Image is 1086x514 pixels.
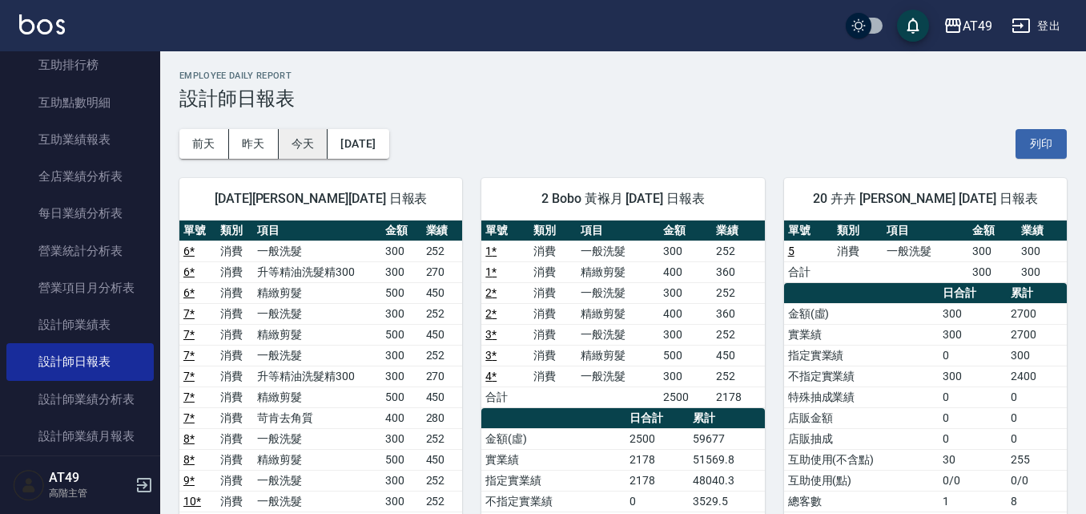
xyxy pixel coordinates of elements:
td: 270 [422,366,463,387]
td: 300 [939,303,1007,324]
a: 設計師日報表 [6,343,154,380]
td: 400 [659,261,712,282]
td: 指定實業績 [784,345,939,366]
td: 300 [1017,241,1067,261]
td: 300 [659,324,712,345]
td: 300 [659,366,712,387]
table: a dense table [784,221,1067,283]
td: 2178 [712,387,765,407]
td: 合計 [481,387,529,407]
td: 450 [712,345,765,366]
td: 3529.5 [689,491,764,512]
td: 0 [939,428,1007,449]
td: 不指定實業績 [481,491,625,512]
th: 累計 [689,408,764,429]
span: 20 卉卉 [PERSON_NAME] [DATE] 日報表 [803,191,1048,207]
td: 升等精油洗髮精300 [253,366,381,387]
th: 項目 [253,221,381,241]
div: AT49 [963,16,992,36]
td: 2178 [625,470,689,491]
th: 日合計 [939,283,1007,304]
td: 金額(虛) [784,303,939,324]
td: 0/0 [1007,470,1067,491]
td: 苛肯去角質 [253,407,381,428]
td: 500 [659,345,712,366]
img: Logo [19,14,65,34]
td: 2700 [1007,324,1067,345]
th: 單號 [179,221,216,241]
td: 消費 [529,366,577,387]
td: 精緻剪髮 [253,387,381,407]
td: 互助使用(點) [784,470,939,491]
th: 業績 [422,221,463,241]
a: 營業統計分析表 [6,233,154,269]
button: 列印 [1016,129,1067,159]
td: 一般洗髮 [577,366,659,387]
td: 252 [422,241,463,261]
td: 2400 [1007,366,1067,387]
span: [DATE][PERSON_NAME][DATE] 日報表 [199,191,443,207]
td: 2500 [625,428,689,449]
td: 300 [659,241,712,261]
td: 450 [422,387,463,407]
td: 0 [1007,387,1067,407]
button: AT49 [937,10,999,42]
td: 一般洗髮 [253,470,381,491]
span: 2 Bobo 黃褓月 [DATE] 日報表 [501,191,745,207]
td: 8 [1007,491,1067,512]
a: 全店業績分析表 [6,158,154,195]
td: 252 [422,345,463,366]
td: 280 [422,407,463,428]
td: 精緻剪髮 [253,282,381,303]
button: 昨天 [229,129,279,159]
td: 300 [381,428,422,449]
button: 今天 [279,129,328,159]
td: 2178 [625,449,689,470]
a: 營業項目月分析表 [6,269,154,306]
th: 金額 [381,221,422,241]
td: 300 [968,261,1018,282]
th: 單號 [481,221,529,241]
a: 互助業績報表 [6,121,154,158]
td: 252 [712,282,765,303]
td: 500 [381,324,422,345]
td: 252 [422,491,463,512]
td: 精緻剪髮 [253,449,381,470]
td: 300 [659,282,712,303]
td: 總客數 [784,491,939,512]
td: 300 [381,470,422,491]
td: 500 [381,282,422,303]
td: 消費 [529,303,577,324]
a: 設計師業績分析表 [6,381,154,418]
td: 252 [422,470,463,491]
td: 一般洗髮 [253,241,381,261]
td: 500 [381,387,422,407]
td: 精緻剪髮 [577,303,659,324]
td: 51569.8 [689,449,764,470]
td: 0 [1007,428,1067,449]
td: 300 [1017,261,1067,282]
th: 單號 [784,221,834,241]
td: 一般洗髮 [253,303,381,324]
td: 消費 [216,491,253,512]
a: 每日業績分析表 [6,195,154,232]
td: 消費 [833,241,883,261]
td: 255 [1007,449,1067,470]
th: 項目 [577,221,659,241]
td: 店販金額 [784,407,939,428]
td: 消費 [216,387,253,407]
td: 精緻剪髮 [577,345,659,366]
td: 300 [1007,345,1067,366]
td: 360 [712,261,765,282]
button: [DATE] [328,129,388,159]
td: 消費 [216,428,253,449]
td: 互助使用(不含點) [784,449,939,470]
button: 登出 [1005,11,1067,41]
td: 消費 [529,345,577,366]
a: 設計師業績月報表 [6,418,154,455]
td: 消費 [216,470,253,491]
td: 1 [939,491,1007,512]
table: a dense table [481,221,764,408]
td: 450 [422,282,463,303]
th: 業績 [1017,221,1067,241]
